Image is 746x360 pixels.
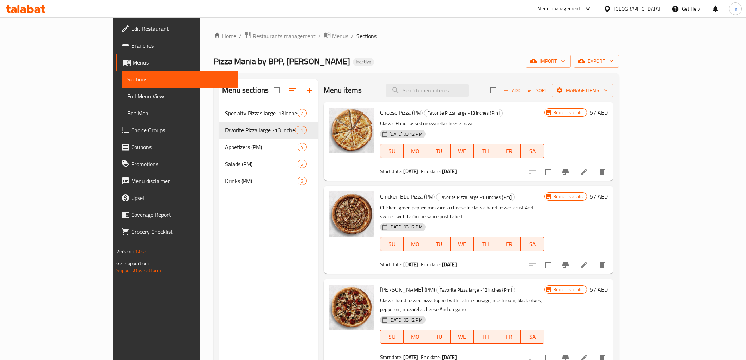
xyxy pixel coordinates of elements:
[127,92,232,100] span: Full Menu View
[225,160,298,168] span: Salads (PM)
[329,108,374,153] img: Cheese Pizza (PM)
[526,85,549,96] button: Sort
[557,86,608,95] span: Manage items
[225,126,295,134] span: Favorite Pizza large -13 inches {Pm]
[383,332,401,342] span: SU
[424,109,502,117] span: Favorite Pizza large -13 inches {Pm]
[594,164,611,181] button: delete
[380,203,544,221] p: Chicken, green pepper, mozzarella cheese in classic hand tossed crust And swirled with barbecue s...
[453,239,471,249] span: WE
[594,257,611,274] button: delete
[541,258,556,273] span: Select to update
[380,191,435,202] span: Chicken Bbq Pizza (PM)
[222,85,269,96] h2: Menu sections
[557,164,574,181] button: Branch-specific-item
[521,144,544,158] button: SA
[131,210,232,219] span: Coverage Report
[427,237,450,251] button: TU
[453,146,471,156] span: WE
[225,177,298,185] span: Drinks (PM)
[380,107,423,118] span: Cheese Pizza (PM)
[116,20,237,37] a: Edit Restaurant
[386,317,426,323] span: [DATE] 03:12 PM
[574,55,619,68] button: export
[442,260,457,269] b: [DATE]
[451,237,474,251] button: WE
[116,139,237,155] a: Coupons
[225,109,298,117] span: Specialty Pizzas large-13inches (PM)
[477,332,494,342] span: TH
[497,144,521,158] button: FR
[500,239,518,249] span: FR
[430,146,447,156] span: TU
[253,32,316,40] span: Restaurants management
[550,193,587,200] span: Branch specific
[269,83,284,98] span: Select all sections
[590,191,608,201] h6: 57 AED
[404,330,427,344] button: MO
[437,286,515,294] span: Favorite Pizza large -13 inches {Pm]
[284,82,301,99] span: Sort sections
[521,330,544,344] button: SA
[430,239,447,249] span: TU
[502,86,521,94] span: Add
[298,144,306,151] span: 4
[404,144,427,158] button: MO
[474,144,497,158] button: TH
[474,237,497,251] button: TH
[501,85,523,96] button: Add
[239,32,241,40] li: /
[497,237,521,251] button: FR
[116,206,237,223] a: Coverage Report
[219,139,318,155] div: Appetizers (PM)4
[295,127,306,134] span: 11
[332,32,348,40] span: Menus
[353,58,374,66] div: Inactive
[474,330,497,344] button: TH
[219,172,318,189] div: Drinks (PM)6
[324,31,348,41] a: Menus
[298,177,306,185] div: items
[380,260,403,269] span: Start date:
[380,119,544,128] p: Classic Hand Tossed mozzarella cheese pizza
[131,41,232,50] span: Branches
[318,32,321,40] li: /
[733,5,738,13] span: m
[614,5,660,13] div: [GEOGRAPHIC_DATA]
[497,330,521,344] button: FR
[122,105,237,122] a: Edit Menu
[386,131,426,138] span: [DATE] 03:12 PM
[590,285,608,294] h6: 57 AED
[524,332,541,342] span: SA
[590,108,608,117] h6: 57 AED
[116,172,237,189] a: Menu disclaimer
[442,167,457,176] b: [DATE]
[116,247,134,256] span: Version:
[122,88,237,105] a: Full Menu View
[477,239,494,249] span: TH
[127,75,232,84] span: Sections
[386,84,469,97] input: search
[380,296,544,314] p: Classic hand tossed pizza topped with Italian sausage, mushroom, black olives, pepperoni, mozarel...
[427,144,450,158] button: TU
[421,167,441,176] span: End date:
[524,146,541,156] span: SA
[541,165,556,179] span: Select to update
[131,160,232,168] span: Promotions
[557,257,574,274] button: Branch-specific-item
[406,332,424,342] span: MO
[353,59,374,65] span: Inactive
[406,239,424,249] span: MO
[329,191,374,237] img: Chicken Bbq Pizza (PM)
[537,5,581,13] div: Menu-management
[122,71,237,88] a: Sections
[421,260,441,269] span: End date:
[424,109,503,117] div: Favorite Pizza large -13 inches {Pm]
[298,161,306,167] span: 5
[329,285,374,330] img: Bianca Pizza (PM)
[451,330,474,344] button: WE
